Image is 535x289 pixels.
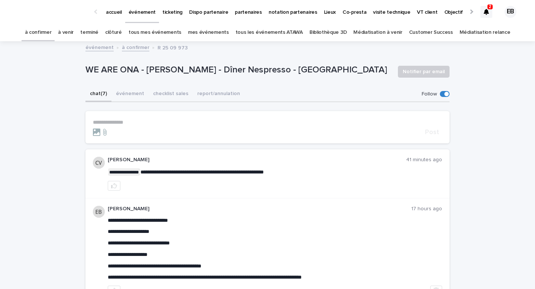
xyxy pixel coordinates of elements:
[353,24,402,41] a: Médiatisation à venir
[480,6,492,18] div: 2
[15,4,87,19] img: Ls34BcGeRexTGTNfXpUC
[149,87,193,102] button: checklist sales
[80,24,98,41] a: terminé
[403,68,445,75] span: Notifier par email
[411,206,442,212] p: 17 hours ago
[85,65,392,75] p: WE ARE ONA - [PERSON_NAME] - Dîner Nespresso - [GEOGRAPHIC_DATA]
[422,91,437,97] p: Follow
[85,43,114,51] a: événement
[188,24,229,41] a: mes événements
[422,129,442,136] button: Post
[108,157,406,163] p: [PERSON_NAME]
[489,4,492,9] p: 2
[122,43,149,51] a: à confirmer
[111,87,149,102] button: événement
[425,129,439,136] span: Post
[108,206,411,212] p: [PERSON_NAME]
[409,24,453,41] a: Customer Success
[505,6,516,18] div: EB
[460,24,510,41] a: Médiatisation relance
[25,24,52,41] a: à confirmer
[129,24,181,41] a: tous mes événements
[105,24,122,41] a: clôturé
[108,181,120,191] button: like this post
[236,24,303,41] a: tous les événements ATAWA
[398,66,450,78] button: Notifier par email
[58,24,74,41] a: à venir
[193,87,244,102] button: report/annulation
[309,24,347,41] a: Bibliothèque 3D
[158,43,188,51] p: R 25 09 973
[406,157,442,163] p: 41 minutes ago
[85,87,111,102] button: chat (7)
